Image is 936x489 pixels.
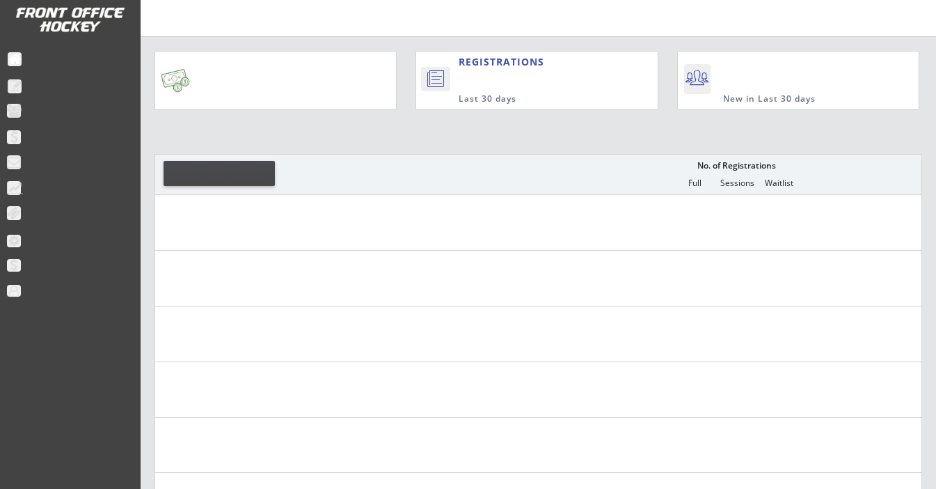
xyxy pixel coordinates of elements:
[716,178,758,188] div: Sessions
[723,93,854,105] div: New in Last 30 days
[693,161,779,171] div: No. of Registrations
[758,178,800,188] div: Waitlist
[459,93,600,105] div: Last 30 days
[674,178,715,188] div: Full
[459,55,597,69] div: REGISTRATIONS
